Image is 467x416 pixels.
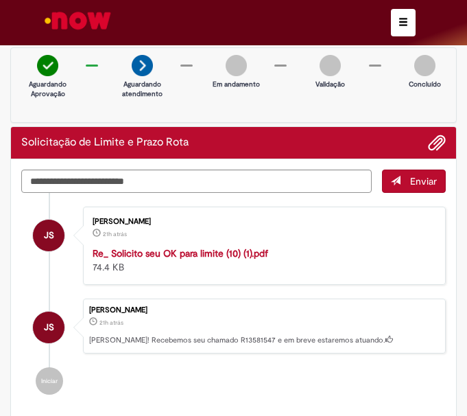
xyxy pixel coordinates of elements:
img: check-circle-green.png [37,55,58,76]
p: Aguardando atendimento [118,80,166,100]
time: 30/09/2025 13:42:15 [99,319,123,327]
img: img-circle-grey.png [414,55,435,76]
img: img-circle-grey.png [320,55,341,76]
div: [PERSON_NAME] [89,306,438,314]
span: 21h atrás [103,230,127,238]
p: Em andamento [213,80,261,89]
img: img-circle-grey.png [226,55,247,76]
div: 74.4 KB [93,246,431,274]
button: Alternar navegação [391,9,416,36]
div: Jaqueline Ferreira Dos Santos [33,312,64,343]
p: [PERSON_NAME]! Recebemos seu chamado R13581547 e em breve estaremos atuando. [89,335,438,346]
h2: Solicitação de Limite e Prazo Rota Histórico de tíquete [21,137,189,149]
span: JS [44,311,54,344]
div: Jaqueline Ferreira Dos Santos [33,220,64,251]
span: 21h atrás [99,319,123,327]
button: Adicionar anexos [428,134,446,152]
img: arrow-next.png [132,55,153,76]
p: Validação [307,80,355,89]
p: Concluído [400,80,448,89]
div: [PERSON_NAME] [93,218,431,226]
textarea: Digite sua mensagem aqui... [21,170,372,193]
ul: Histórico de tíquete [21,193,446,408]
button: Enviar [382,170,446,193]
a: Re_ Solicito seu OK para limite (10) (1).pdf [93,247,268,259]
p: Aguardando Aprovação [24,80,72,100]
span: Enviar [410,175,437,187]
time: 30/09/2025 13:42:12 [103,230,127,238]
li: Jaqueline Ferreira Dos Santos [21,299,446,354]
span: JS [44,219,54,252]
img: ServiceNow [43,7,113,34]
